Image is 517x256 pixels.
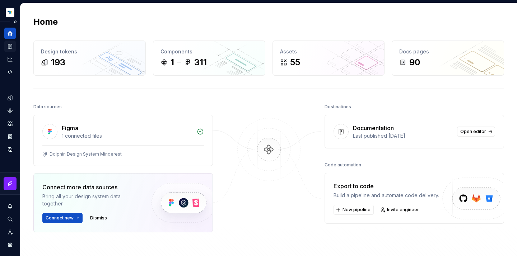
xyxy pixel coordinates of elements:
[62,132,192,139] div: 1 connected files
[4,144,16,155] a: Data sources
[33,102,62,112] div: Data sources
[33,16,58,28] h2: Home
[334,192,439,199] div: Build a pipeline and automate code delivery.
[160,48,258,55] div: Components
[171,57,174,68] div: 1
[334,205,374,215] button: New pipeline
[62,124,78,132] div: Figma
[46,215,74,221] span: Connect new
[10,17,20,27] button: Expand sidebar
[51,57,65,68] div: 193
[90,215,107,221] span: Dismiss
[290,57,300,68] div: 55
[392,41,504,76] a: Docs pages90
[4,105,16,117] a: Components
[4,53,16,65] a: Analytics
[273,41,385,76] a: Assets55
[153,41,265,76] a: Components1311
[42,183,139,191] div: Connect more data sources
[4,41,16,52] a: Documentation
[33,115,213,166] a: Figma1 connected filesDolphin Design System Minderest
[334,182,439,190] div: Export to code
[41,48,138,55] div: Design tokens
[4,28,16,39] a: Home
[4,239,16,251] a: Settings
[194,57,207,68] div: 311
[280,48,377,55] div: Assets
[325,160,361,170] div: Code automation
[33,41,146,76] a: Design tokens193
[42,193,139,207] div: Bring all your design system data together.
[325,102,351,112] div: Destinations
[87,213,110,223] button: Dismiss
[343,207,371,213] span: New pipeline
[50,151,122,157] div: Dolphin Design System Minderest
[4,92,16,104] a: Design tokens
[4,118,16,129] a: Assets
[399,48,497,55] div: Docs pages
[409,57,420,68] div: 90
[387,207,419,213] span: Invite engineer
[4,200,16,212] button: Notifications
[42,213,83,223] button: Connect new
[4,226,16,238] a: Invite team
[457,127,495,137] a: Open editor
[4,213,16,225] button: Search ⌘K
[6,8,14,17] img: d2ecb461-6a4b-4bd5-a5e7-8e16164cca3e.png
[4,66,16,78] a: Code automation
[353,124,394,132] div: Documentation
[378,205,422,215] a: Invite engineer
[4,131,16,142] a: Storybook stories
[460,129,486,134] span: Open editor
[353,132,453,139] div: Last published [DATE]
